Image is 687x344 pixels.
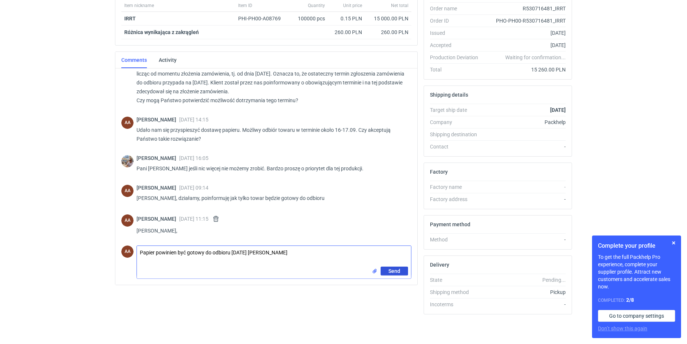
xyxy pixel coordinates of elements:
[550,107,566,113] strong: [DATE]
[124,3,154,9] span: Item nickname
[598,310,675,322] a: Go to company settings
[238,15,288,22] div: PHI-PH00-A08769
[381,267,408,275] button: Send
[430,288,484,296] div: Shipping method
[179,216,208,222] span: [DATE] 11:15
[430,183,484,191] div: Factory name
[484,66,566,73] div: 15 260.00 PLN
[331,15,362,22] div: 0.15 PLN
[430,106,484,114] div: Target ship date
[137,185,179,191] span: [PERSON_NAME]
[121,214,134,227] div: Agnieszka Andrzejewska
[430,5,484,12] div: Order name
[179,185,208,191] span: [DATE] 09:14
[343,3,362,9] span: Unit price
[669,238,678,247] button: Skip for now
[124,16,136,21] strong: IRRT
[291,12,328,26] div: 100000 pcs
[598,325,647,332] button: Don’t show this again
[238,3,252,9] span: Item ID
[542,277,566,283] em: Pending...
[137,155,179,161] span: [PERSON_NAME]
[430,301,484,308] div: Incoterms
[121,185,134,197] figcaption: AA
[430,54,484,61] div: Production Deviation
[308,3,325,9] span: Quantity
[121,117,134,129] div: Agnieszka Andrzejewska
[121,246,134,258] div: Agnieszka Andrzejewska
[430,131,484,138] div: Shipping destination
[430,262,449,268] h2: Delivery
[430,196,484,203] div: Factory address
[121,52,147,68] a: Comments
[121,185,134,197] div: Agnieszka Andrzejewska
[137,164,405,173] p: Pani [PERSON_NAME] jeśli nic więcej nie możemy zrobić. Bardzo proszę o priorytet dla tej produkcji.
[137,226,405,235] p: [PERSON_NAME],
[121,155,134,167] img: Michał Palasek
[598,241,675,250] h1: Complete your profile
[137,126,405,143] p: Udało nam się przyspieszyć dostawę papieru. Możliwy odbiór towaru w terminie około 16-17.09. Czy ...
[179,117,208,123] span: [DATE] 14:15
[430,276,484,284] div: State
[159,52,177,68] a: Activity
[430,41,484,49] div: Accepted
[430,236,484,243] div: Method
[391,3,408,9] span: Net total
[484,236,566,243] div: -
[137,60,405,105] p: Pani Izo, zgodnie z warunkami przedstawionej oferty, czas realizacji produkcji wynosi maksymalnie...
[430,29,484,37] div: Issued
[484,5,566,12] div: R530716481_IRRT
[505,54,566,61] em: Waiting for confirmation...
[430,118,484,126] div: Company
[598,253,675,290] p: To get the full Packhelp Pro experience, complete your supplier profile. Attract new customers an...
[484,143,566,150] div: -
[484,183,566,191] div: -
[137,117,179,123] span: [PERSON_NAME]
[484,288,566,296] div: Pickup
[430,143,484,150] div: Contact
[430,221,470,227] h2: Payment method
[179,155,208,161] span: [DATE] 16:05
[137,246,411,267] textarea: Papier powinien być gotowy do odbioru [DATE] [PERSON_NAME]
[121,246,134,258] figcaption: AA
[137,216,179,222] span: [PERSON_NAME]
[121,117,134,129] figcaption: AA
[598,296,675,304] div: Completed:
[430,169,448,175] h2: Factory
[388,268,400,274] span: Send
[484,301,566,308] div: -
[626,297,634,303] strong: 2 / 8
[484,41,566,49] div: [DATE]
[368,29,408,36] div: 260.00 PLN
[124,29,199,35] strong: Różnica wynikająca z zakrągleń
[430,17,484,24] div: Order ID
[484,29,566,37] div: [DATE]
[121,214,134,227] figcaption: AA
[430,92,468,98] h2: Shipping details
[331,29,362,36] div: 260.00 PLN
[484,17,566,24] div: PHO-PH00-R530716481_IRRT
[484,196,566,203] div: -
[368,15,408,22] div: 15 000.00 PLN
[484,118,566,126] div: Packhelp
[137,194,405,203] p: [PERSON_NAME], działamy, poinformuję jak tylko towar będzie gotowy do odbioru
[430,66,484,73] div: Total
